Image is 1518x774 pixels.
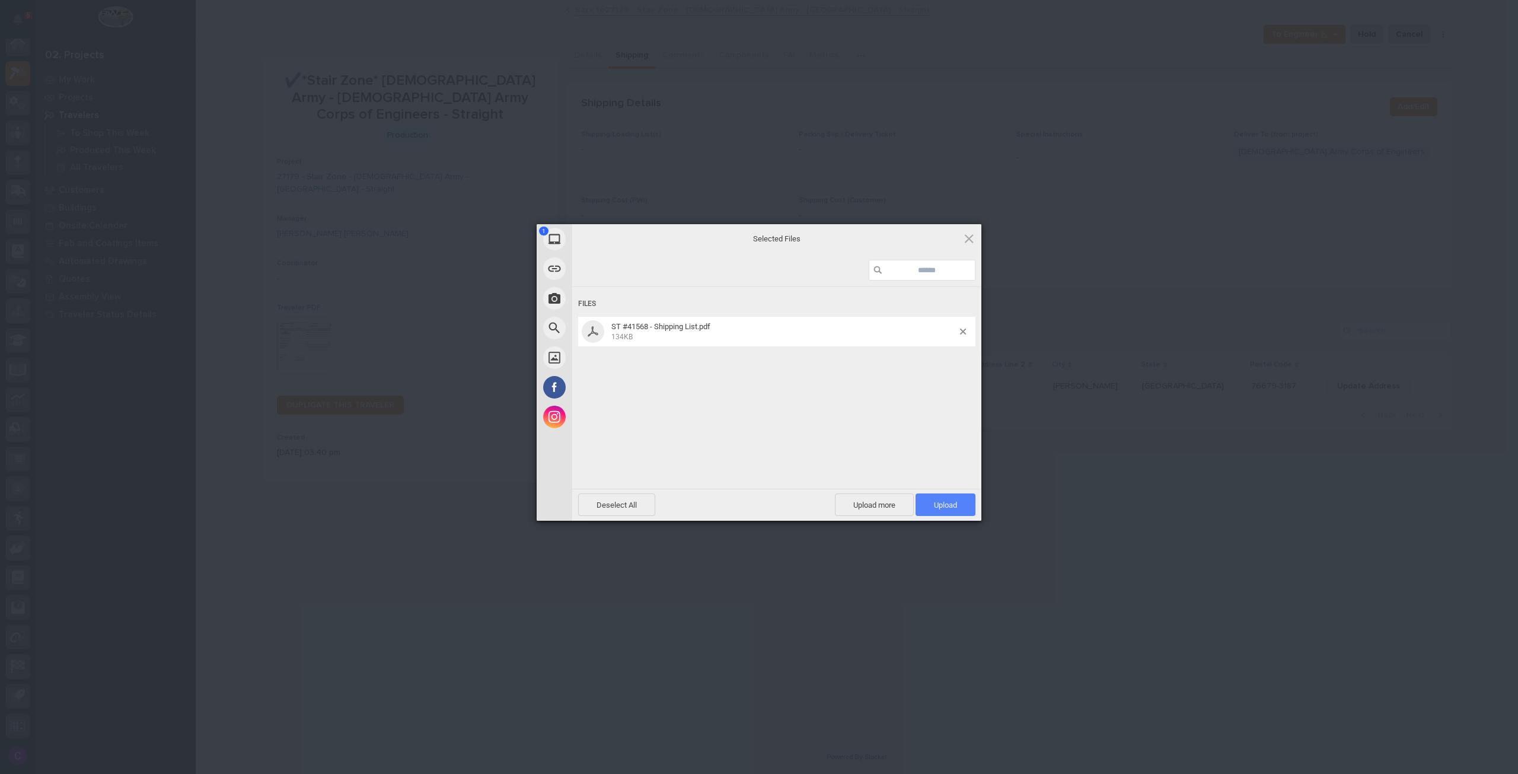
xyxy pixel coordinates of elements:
span: Upload [916,493,975,516]
span: ST #41568 - Shipping List.pdf [611,322,710,331]
span: Selected Files [658,233,895,244]
div: Facebook [537,372,679,402]
span: ST #41568 - Shipping List.pdf [608,322,960,342]
div: My Device [537,224,679,254]
div: Take Photo [537,284,679,313]
div: Files [578,293,975,315]
div: Unsplash [537,343,679,372]
div: Web Search [537,313,679,343]
span: Upload more [835,493,914,516]
span: 134KB [611,333,633,341]
span: Deselect All [578,493,655,516]
div: Instagram [537,402,679,432]
span: Click here or hit ESC to close picker [962,232,975,245]
span: Upload [934,501,957,509]
span: 1 [539,227,548,235]
div: Link (URL) [537,254,679,284]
